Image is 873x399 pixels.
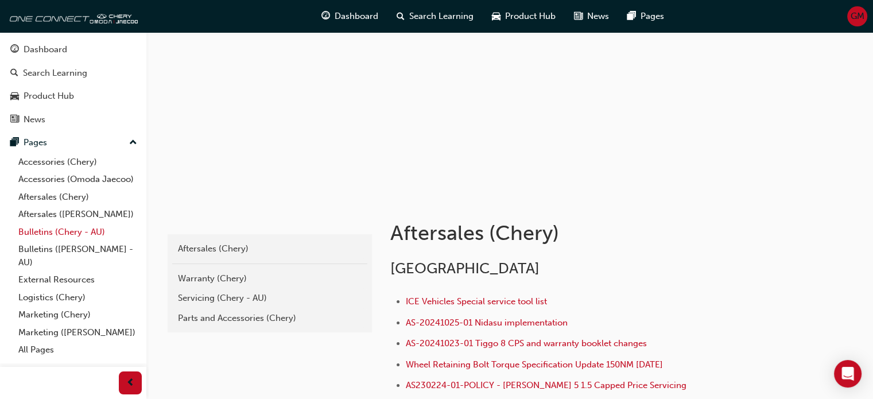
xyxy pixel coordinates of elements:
[14,241,142,271] a: Bulletins ([PERSON_NAME] - AU)
[5,132,142,153] button: Pages
[5,39,142,60] a: Dashboard
[14,188,142,206] a: Aftersales (Chery)
[406,359,663,370] a: Wheel Retaining Bolt Torque Specification Update 150NM [DATE]
[574,9,583,24] span: news-icon
[587,10,609,23] span: News
[847,6,867,26] button: GM
[178,242,362,255] div: Aftersales (Chery)
[390,220,767,246] h1: Aftersales (Chery)
[10,45,19,55] span: guage-icon
[5,109,142,130] a: News
[14,306,142,324] a: Marketing (Chery)
[406,317,568,328] a: AS-20241025-01 Nidasu implementation
[10,68,18,79] span: search-icon
[24,113,45,126] div: News
[390,259,540,277] span: [GEOGRAPHIC_DATA]
[505,10,556,23] span: Product Hub
[24,43,67,56] div: Dashboard
[312,5,387,28] a: guage-iconDashboard
[23,67,87,80] div: Search Learning
[335,10,378,23] span: Dashboard
[387,5,483,28] a: search-iconSearch Learning
[641,10,664,23] span: Pages
[565,5,618,28] a: news-iconNews
[14,206,142,223] a: Aftersales ([PERSON_NAME])
[172,288,367,308] a: Servicing (Chery - AU)
[406,380,686,390] a: AS230224-01-POLICY - [PERSON_NAME] 5 1.5 Capped Price Servicing
[618,5,673,28] a: pages-iconPages
[14,289,142,307] a: Logistics (Chery)
[24,136,47,149] div: Pages
[834,360,862,388] div: Open Intercom Messenger
[14,153,142,171] a: Accessories (Chery)
[409,10,474,23] span: Search Learning
[6,5,138,28] img: oneconnect
[14,223,142,241] a: Bulletins (Chery - AU)
[172,308,367,328] a: Parts and Accessories (Chery)
[406,338,647,348] a: AS-20241023-01 Tiggo 8 CPS and warranty booklet changes
[10,138,19,148] span: pages-icon
[14,271,142,289] a: External Resources
[10,91,19,102] span: car-icon
[10,115,19,125] span: news-icon
[178,292,362,305] div: Servicing (Chery - AU)
[14,324,142,342] a: Marketing ([PERSON_NAME])
[406,296,547,307] a: ICE Vehicles Special service tool list
[851,10,864,23] span: GM
[397,9,405,24] span: search-icon
[126,376,135,390] span: prev-icon
[178,272,362,285] div: Warranty (Chery)
[129,135,137,150] span: up-icon
[627,9,636,24] span: pages-icon
[5,63,142,84] a: Search Learning
[24,90,74,103] div: Product Hub
[172,239,367,259] a: Aftersales (Chery)
[5,86,142,107] a: Product Hub
[5,37,142,132] button: DashboardSearch LearningProduct HubNews
[14,171,142,188] a: Accessories (Omoda Jaecoo)
[492,9,500,24] span: car-icon
[14,341,142,359] a: All Pages
[172,269,367,289] a: Warranty (Chery)
[483,5,565,28] a: car-iconProduct Hub
[178,312,362,325] div: Parts and Accessories (Chery)
[321,9,330,24] span: guage-icon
